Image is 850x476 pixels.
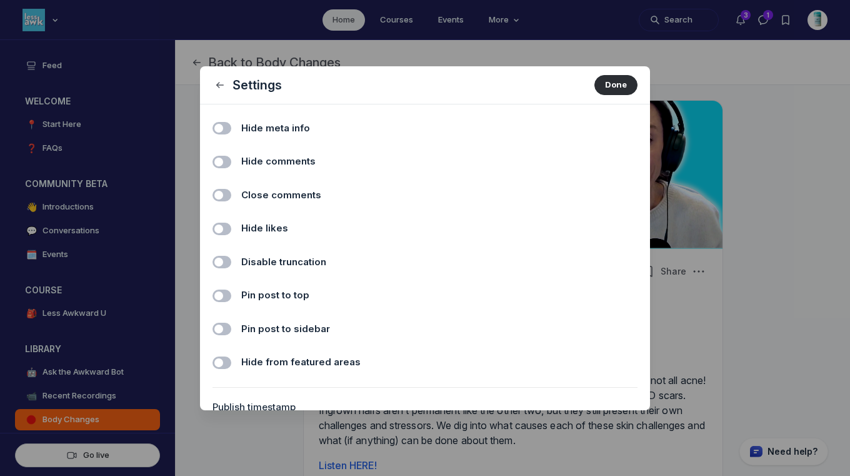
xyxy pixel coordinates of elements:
span: Pin post to top [241,288,309,303]
span: Disable truncation [241,255,326,270]
span: Hide meta info [241,121,310,136]
h5: Settings [232,76,282,94]
span: Hide comments [241,154,316,169]
label: Publish timestamp [212,400,637,415]
span: Pin post to sidebar [241,322,330,337]
span: Hide from featured areas [241,355,361,370]
span: Close comments [241,188,321,203]
button: Done [594,75,637,95]
span: Hide likes [241,221,288,236]
button: Previous [212,78,227,93]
